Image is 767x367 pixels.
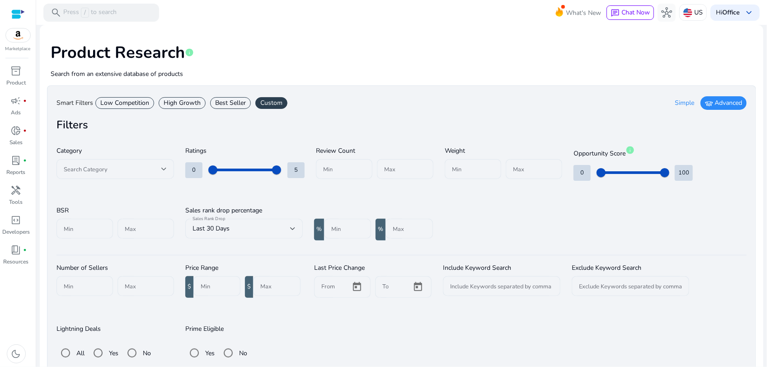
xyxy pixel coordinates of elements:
[7,168,26,176] p: Reports
[56,206,174,215] h3: BSR
[11,66,22,76] span: inventory_2
[621,8,650,17] span: Chat Now
[11,155,22,166] span: lab_profile
[255,97,287,109] div: Custom
[63,8,117,18] p: Press to search
[95,97,154,109] div: Low Competition
[9,198,23,206] p: Tools
[237,348,247,358] label: No
[11,348,22,359] span: dark_mode
[715,99,742,108] span: Advanced
[4,258,29,266] p: Resources
[287,162,305,178] div: 5
[141,348,151,358] label: No
[193,216,225,222] mat-label: Sales Rank Drop
[683,8,692,17] img: us.svg
[611,9,620,18] span: chat
[107,348,118,358] label: Yes
[56,118,88,132] b: Filters
[159,97,206,109] div: High Growth
[185,325,303,334] h3: Prime Eligible
[346,276,368,298] button: Open calendar
[75,348,85,358] label: All
[6,28,30,42] img: amazon.svg
[443,263,560,273] h3: Include Keyword Search
[694,5,703,20] p: US
[210,97,251,109] div: Best Seller
[203,348,215,358] label: Yes
[56,325,174,334] h3: Lightning Deals
[24,159,27,162] span: fiber_manual_record
[56,99,93,108] h3: Smart Filters
[51,43,753,62] h1: Product Research
[185,276,193,298] div: $
[24,129,27,132] span: fiber_manual_record
[51,7,61,18] span: search
[81,8,89,18] span: /
[675,99,694,108] span: Simple
[716,9,740,16] p: Hi
[314,219,324,240] div: %
[11,125,22,136] span: donut_small
[185,146,305,155] h3: Ratings
[722,8,740,17] b: Office
[626,146,635,155] span: info
[658,4,676,22] button: hub
[56,263,174,273] h3: Number of Sellers
[376,219,386,240] div: %
[9,138,23,146] p: Sales
[5,46,31,52] p: Marketplace
[6,79,26,87] p: Product
[675,165,693,181] div: 100
[574,146,693,158] h3: Opportunity Score
[743,7,754,18] span: keyboard_arrow_down
[607,5,654,20] button: chatChat Now
[661,7,672,18] span: hub
[56,146,174,155] h3: Category
[574,165,591,181] div: 0
[185,206,433,215] h3: Sales rank drop percentage
[245,276,253,298] div: $
[314,263,432,273] h3: Last Price Change
[316,146,433,155] h3: Review Count
[185,48,194,57] span: info
[11,108,21,117] p: Ads
[11,185,22,196] span: handyman
[193,224,230,233] span: Last 30 Days
[566,5,601,21] span: What's New
[185,263,303,273] h3: Price Range
[51,69,753,79] p: Search from an extensive database of products
[185,162,202,178] div: 0
[2,228,30,236] p: Developers
[24,248,27,252] span: fiber_manual_record
[24,99,27,103] span: fiber_manual_record
[572,263,689,273] h3: Exclude Keyword Search
[11,215,22,226] span: code_blocks
[11,245,22,255] span: book_4
[11,95,22,106] span: campaign
[445,146,562,155] h3: Weight
[407,276,429,298] button: Open calendar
